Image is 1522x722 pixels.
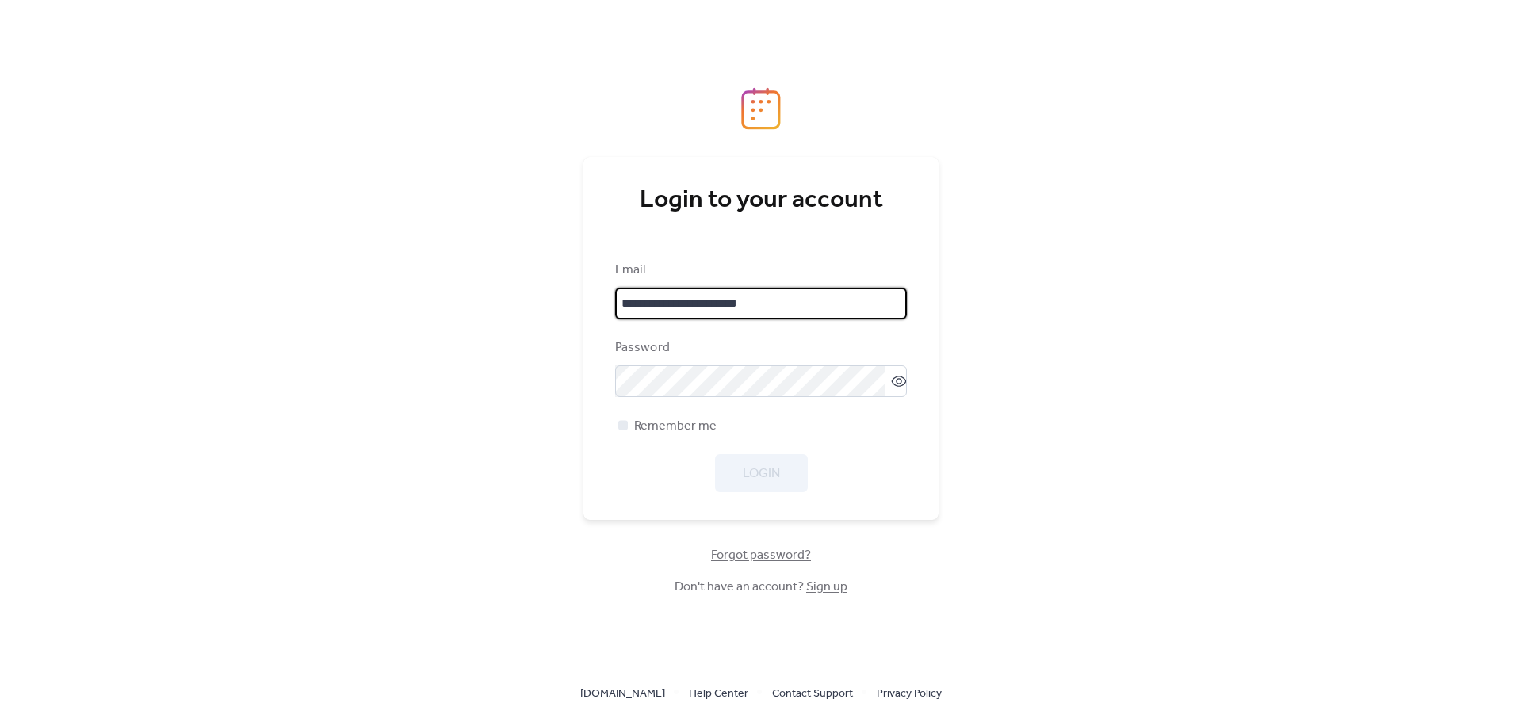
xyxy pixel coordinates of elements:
div: Email [615,261,904,280]
span: Forgot password? [711,546,811,565]
span: Remember me [634,417,717,436]
span: Don't have an account? [675,578,847,597]
span: Contact Support [772,685,853,704]
a: Help Center [689,683,748,703]
a: Sign up [806,575,847,599]
div: Login to your account [615,185,907,216]
span: Help Center [689,685,748,704]
a: [DOMAIN_NAME] [580,683,665,703]
a: Contact Support [772,683,853,703]
img: logo [741,87,781,130]
a: Privacy Policy [877,683,942,703]
div: Password [615,338,904,357]
span: Privacy Policy [877,685,942,704]
a: Forgot password? [711,551,811,560]
span: [DOMAIN_NAME] [580,685,665,704]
